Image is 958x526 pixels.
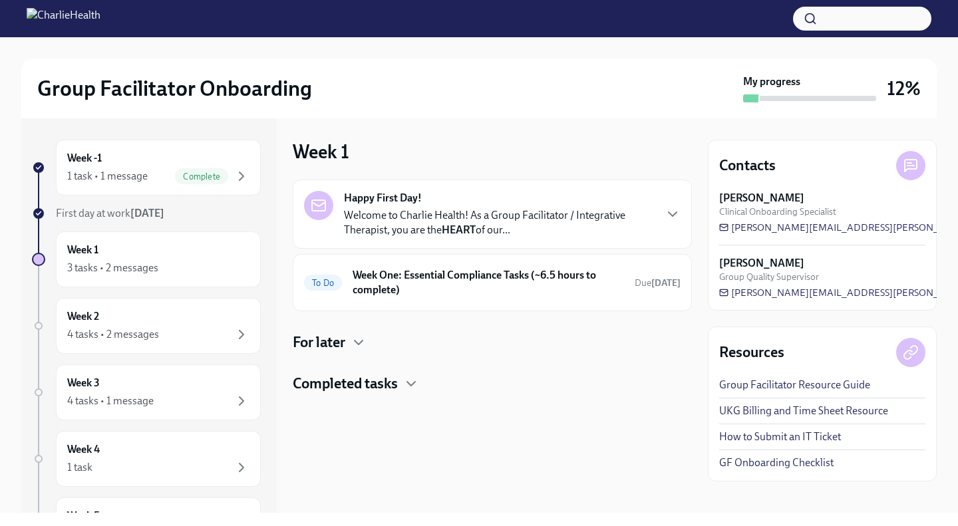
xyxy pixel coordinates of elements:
img: CharlieHealth [27,8,100,29]
h2: Group Facilitator Onboarding [37,75,312,102]
h6: Week 2 [67,309,99,324]
span: September 22nd, 2025 10:00 [635,277,681,289]
a: First day at work[DATE] [32,206,261,221]
span: Due [635,277,681,289]
strong: My progress [743,74,800,89]
span: Clinical Onboarding Specialist [719,205,836,218]
div: 1 task • 1 message [67,169,148,184]
div: Completed tasks [293,374,692,394]
a: UKG Billing and Time Sheet Resource [719,404,888,418]
a: How to Submit an IT Ticket [719,430,841,444]
a: Week 13 tasks • 2 messages [32,231,261,287]
h6: Week 4 [67,442,100,457]
h6: Week 5 [67,509,100,523]
span: To Do [304,278,342,288]
strong: [DATE] [651,277,681,289]
span: Complete [175,172,228,182]
h3: Week 1 [293,140,349,164]
span: Group Quality Supervisor [719,271,819,283]
div: 3 tasks • 2 messages [67,261,158,275]
div: 4 tasks • 1 message [67,394,154,408]
strong: [DATE] [130,207,164,219]
p: Welcome to Charlie Health! As a Group Facilitator / Integrative Therapist, you are the of our... [344,208,654,237]
strong: Happy First Day! [344,191,422,205]
div: For later [293,332,692,352]
h4: Resources [719,342,784,362]
h4: Contacts [719,156,776,176]
h3: 12% [887,76,921,100]
h4: For later [293,332,345,352]
a: To DoWeek One: Essential Compliance Tasks (~6.5 hours to complete)Due[DATE] [304,265,681,300]
strong: [PERSON_NAME] [719,256,804,271]
strong: HEART [442,223,476,236]
a: Week 34 tasks • 1 message [32,364,261,420]
h4: Completed tasks [293,374,398,394]
h6: Week One: Essential Compliance Tasks (~6.5 hours to complete) [353,268,624,297]
strong: [PERSON_NAME] [719,191,804,205]
a: Week 41 task [32,431,261,487]
span: First day at work [56,207,164,219]
a: Week 24 tasks • 2 messages [32,298,261,354]
a: Group Facilitator Resource Guide [719,378,870,392]
a: Week -11 task • 1 messageComplete [32,140,261,196]
h6: Week 1 [67,243,98,257]
a: GF Onboarding Checklist [719,456,834,470]
h6: Week -1 [67,151,102,166]
div: 4 tasks • 2 messages [67,327,159,342]
div: 1 task [67,460,92,475]
h6: Week 3 [67,376,100,390]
